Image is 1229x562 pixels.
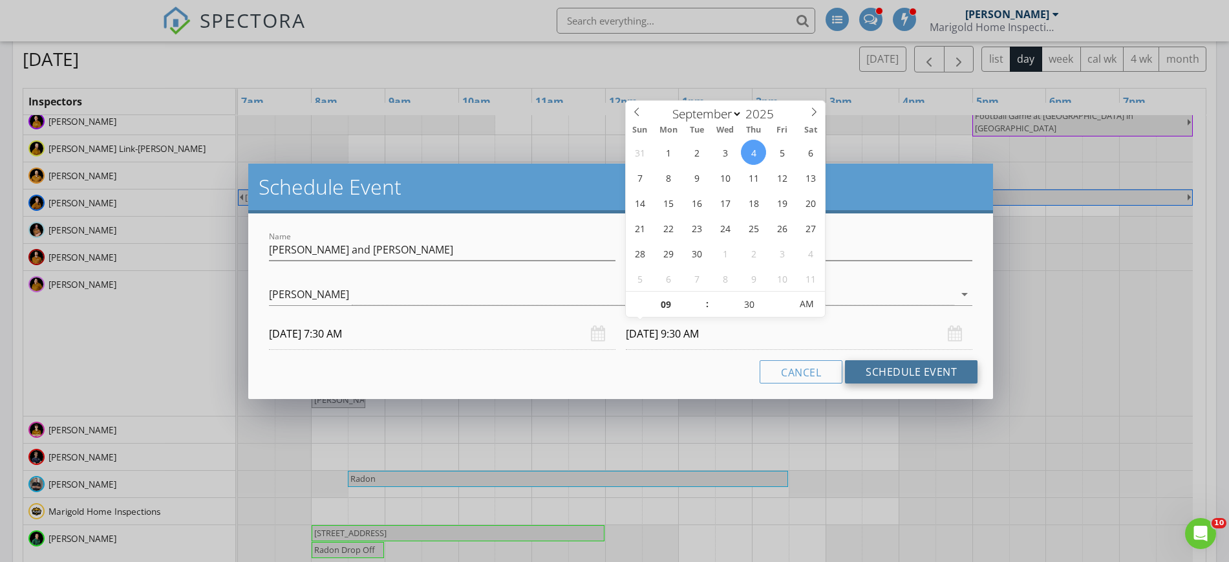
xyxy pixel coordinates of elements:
button: Schedule Event [845,360,978,384]
input: Select date [626,318,972,350]
span: September 5, 2025 [769,140,795,165]
span: 10 [1212,518,1226,528]
span: September 10, 2025 [712,165,738,190]
span: September 28, 2025 [627,241,652,266]
span: October 4, 2025 [798,241,823,266]
span: August 31, 2025 [627,140,652,165]
input: Year [742,105,785,122]
span: October 3, 2025 [769,241,795,266]
span: September 25, 2025 [741,215,766,241]
span: September 16, 2025 [684,190,709,215]
span: September 9, 2025 [684,165,709,190]
span: Thu [740,126,768,135]
span: September 8, 2025 [656,165,681,190]
span: Click to toggle [789,291,824,317]
span: September 15, 2025 [656,190,681,215]
span: October 8, 2025 [712,266,738,291]
span: September 27, 2025 [798,215,823,241]
span: October 6, 2025 [656,266,681,291]
span: September 6, 2025 [798,140,823,165]
span: October 1, 2025 [712,241,738,266]
span: October 9, 2025 [741,266,766,291]
h2: Schedule Event [259,174,983,200]
span: September 14, 2025 [627,190,652,215]
button: Cancel [760,360,842,384]
span: September 29, 2025 [656,241,681,266]
span: September 17, 2025 [712,190,738,215]
i: arrow_drop_down [957,286,972,302]
span: Fri [768,126,796,135]
span: September 3, 2025 [712,140,738,165]
span: October 2, 2025 [741,241,766,266]
span: : [705,291,709,317]
span: September 19, 2025 [769,190,795,215]
span: September 21, 2025 [627,215,652,241]
input: Select date [269,318,615,350]
span: Sun [626,126,654,135]
span: September 23, 2025 [684,215,709,241]
span: September 4, 2025 [741,140,766,165]
span: October 11, 2025 [798,266,823,291]
span: September 26, 2025 [769,215,795,241]
span: September 11, 2025 [741,165,766,190]
span: September 2, 2025 [684,140,709,165]
span: September 24, 2025 [712,215,738,241]
span: September 7, 2025 [627,165,652,190]
span: October 10, 2025 [769,266,795,291]
div: [PERSON_NAME] [269,288,349,300]
span: September 20, 2025 [798,190,823,215]
span: Sat [796,126,825,135]
span: October 5, 2025 [627,266,652,291]
span: September 18, 2025 [741,190,766,215]
span: September 12, 2025 [769,165,795,190]
span: October 7, 2025 [684,266,709,291]
span: September 1, 2025 [656,140,681,165]
span: Mon [654,126,683,135]
span: Wed [711,126,740,135]
span: September 30, 2025 [684,241,709,266]
span: September 13, 2025 [798,165,823,190]
span: Tue [683,126,711,135]
iframe: Intercom live chat [1185,518,1216,549]
span: September 22, 2025 [656,215,681,241]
